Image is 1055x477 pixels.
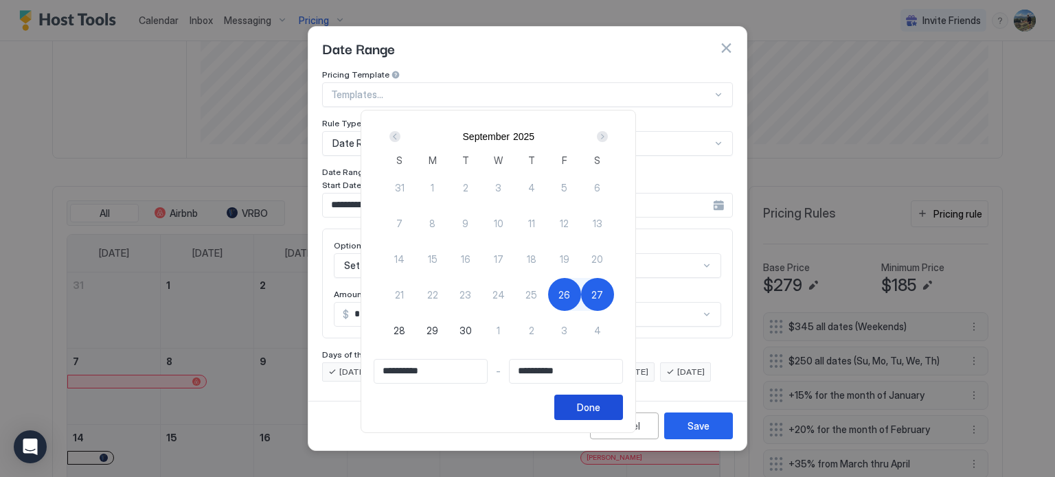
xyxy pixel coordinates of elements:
[460,323,472,338] span: 30
[528,216,535,231] span: 11
[394,252,405,266] span: 14
[449,314,482,347] button: 30
[429,153,437,167] span: M
[594,153,600,167] span: S
[577,400,600,415] div: Done
[494,216,503,231] span: 10
[449,242,482,275] button: 16
[591,252,603,266] span: 20
[581,242,614,275] button: 20
[562,153,567,167] span: F
[383,314,416,347] button: 28
[383,171,416,204] button: 31
[383,242,416,275] button: 14
[429,216,435,231] span: 8
[581,171,614,204] button: 6
[431,181,434,195] span: 1
[581,278,614,311] button: 27
[416,242,449,275] button: 15
[515,314,548,347] button: 2
[593,216,602,231] span: 13
[449,278,482,311] button: 23
[449,207,482,240] button: 9
[395,181,405,195] span: 31
[482,314,515,347] button: 1
[482,207,515,240] button: 10
[548,207,581,240] button: 12
[496,365,501,377] span: -
[525,288,537,302] span: 25
[482,278,515,311] button: 24
[561,323,567,338] span: 3
[395,288,404,302] span: 21
[383,207,416,240] button: 7
[558,288,570,302] span: 26
[14,430,47,463] div: Open Intercom Messenger
[515,207,548,240] button: 11
[461,252,470,266] span: 16
[449,171,482,204] button: 2
[416,314,449,347] button: 29
[495,181,501,195] span: 3
[462,216,468,231] span: 9
[548,314,581,347] button: 3
[482,171,515,204] button: 3
[387,128,405,145] button: Prev
[528,181,535,195] span: 4
[428,252,438,266] span: 15
[416,171,449,204] button: 1
[374,360,487,383] input: Input Field
[463,181,468,195] span: 2
[460,288,471,302] span: 23
[396,216,402,231] span: 7
[528,153,535,167] span: T
[529,323,534,338] span: 2
[497,323,500,338] span: 1
[560,216,569,231] span: 12
[427,288,438,302] span: 22
[515,242,548,275] button: 18
[561,181,567,195] span: 5
[592,128,611,145] button: Next
[515,278,548,311] button: 25
[416,207,449,240] button: 8
[494,153,503,167] span: W
[463,131,510,142] button: September
[394,323,405,338] span: 28
[510,360,622,383] input: Input Field
[594,323,601,338] span: 4
[515,171,548,204] button: 4
[396,153,402,167] span: S
[554,395,623,420] button: Done
[581,207,614,240] button: 13
[482,242,515,275] button: 17
[581,314,614,347] button: 4
[560,252,569,266] span: 19
[548,242,581,275] button: 19
[416,278,449,311] button: 22
[462,153,469,167] span: T
[548,278,581,311] button: 26
[427,323,438,338] span: 29
[591,288,603,302] span: 27
[527,252,536,266] span: 18
[383,278,416,311] button: 21
[492,288,505,302] span: 24
[594,181,600,195] span: 6
[494,252,503,266] span: 17
[513,131,534,142] button: 2025
[548,171,581,204] button: 5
